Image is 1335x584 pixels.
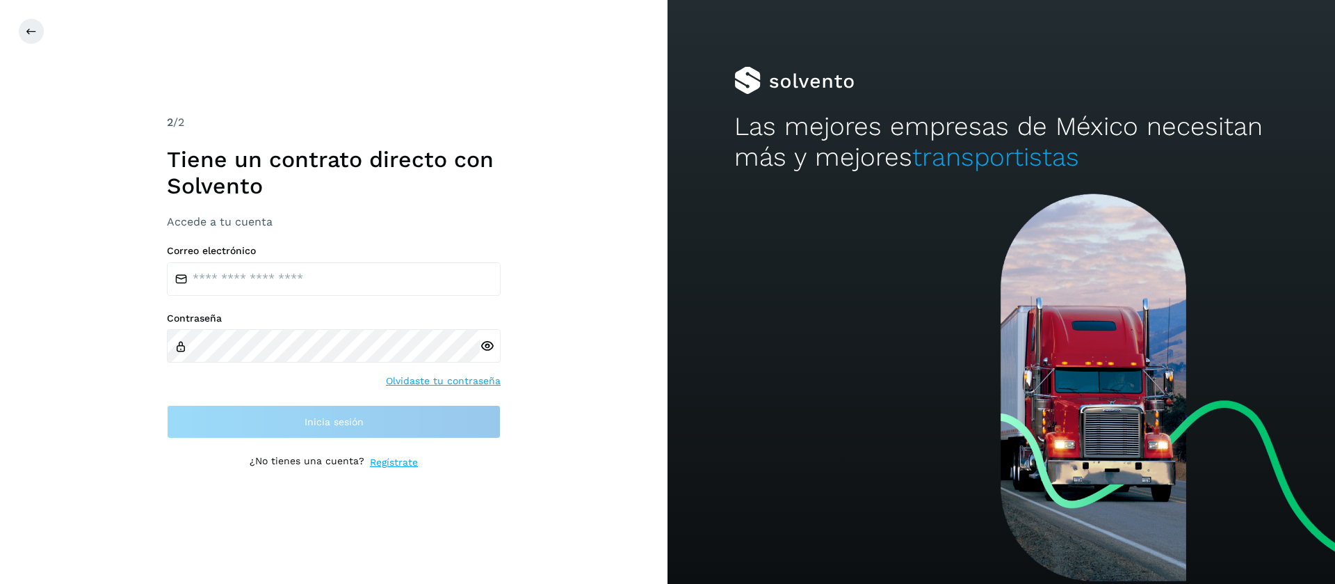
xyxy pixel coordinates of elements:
[167,405,501,439] button: Inicia sesión
[370,455,418,470] a: Regístrate
[305,417,364,427] span: Inicia sesión
[250,455,364,470] p: ¿No tienes una cuenta?
[167,146,501,200] h1: Tiene un contrato directo con Solvento
[734,111,1268,173] h2: Las mejores empresas de México necesitan más y mejores
[167,313,501,324] label: Contraseña
[167,114,501,131] div: /2
[167,245,501,257] label: Correo electrónico
[167,215,501,228] h3: Accede a tu cuenta
[167,116,173,129] span: 2
[386,374,501,388] a: Olvidaste tu contraseña
[912,142,1079,172] span: transportistas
